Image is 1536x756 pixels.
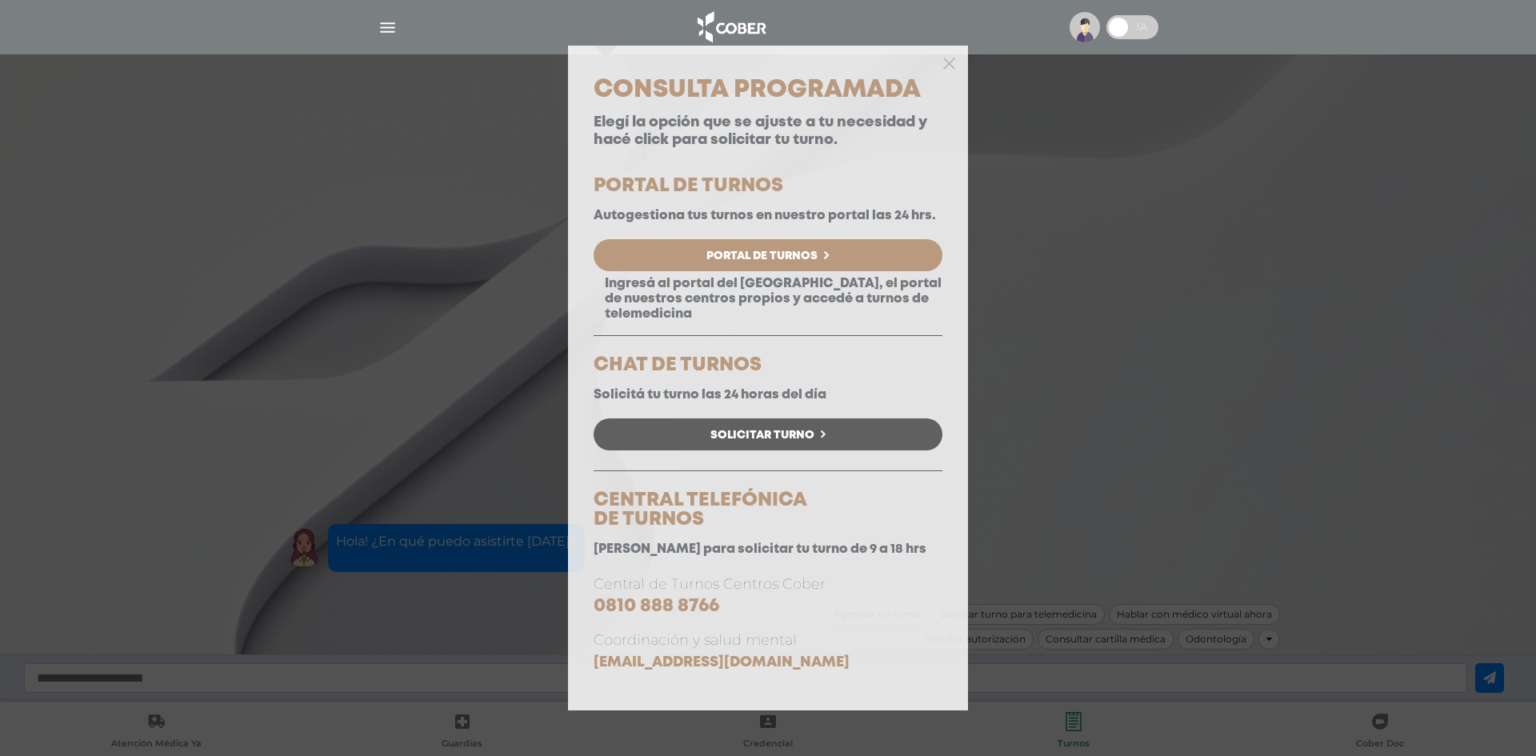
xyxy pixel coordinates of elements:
[594,276,942,322] p: Ingresá al portal del [GEOGRAPHIC_DATA], el portal de nuestros centros propios y accedé a turnos ...
[594,656,850,669] a: [EMAIL_ADDRESS][DOMAIN_NAME]
[594,542,942,557] p: [PERSON_NAME] para solicitar tu turno de 9 a 18 hrs
[594,79,921,101] span: Consulta Programada
[594,387,942,402] p: Solicitá tu turno las 24 horas del día
[594,356,942,375] h5: CHAT DE TURNOS
[594,177,942,196] h5: PORTAL DE TURNOS
[594,630,942,673] p: Coordinación y salud mental
[594,598,719,614] a: 0810 888 8766
[710,430,814,441] span: Solicitar Turno
[594,208,942,223] p: Autogestiona tus turnos en nuestro portal las 24 hrs.
[594,491,942,530] h5: CENTRAL TELEFÓNICA DE TURNOS
[594,239,942,271] a: Portal de Turnos
[594,114,942,149] p: Elegí la opción que se ajuste a tu necesidad y hacé click para solicitar tu turno.
[594,574,942,618] p: Central de Turnos Centros Cober
[706,250,818,262] span: Portal de Turnos
[594,418,942,450] a: Solicitar Turno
